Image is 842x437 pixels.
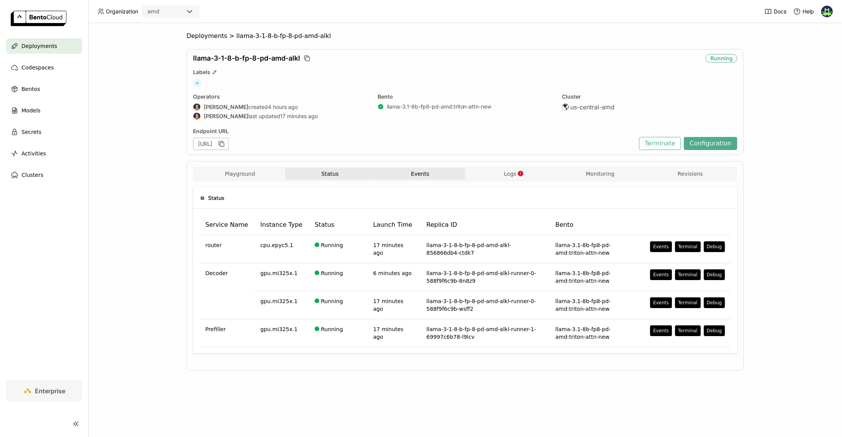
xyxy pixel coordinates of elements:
[193,69,737,76] div: Labels
[21,127,41,137] span: Secrets
[704,325,725,336] button: Debug
[420,291,549,319] td: llama-3-1-8-b-fp-8-pd-amd-alkl-runner-0-588f9f6c9b-wsff2
[254,263,309,291] td: gpu.mi325x.1
[653,328,669,334] div: Events
[193,138,229,150] div: [URL]
[650,325,672,336] button: Events
[764,8,786,15] a: Docs
[504,170,516,177] span: Logs
[205,241,222,249] span: router
[549,263,644,291] td: llama-3.1-8b-fp8-pd-amd:triton-attn-new
[193,128,635,135] div: Endpoint URL
[187,32,744,40] nav: Breadcrumbs navigation
[6,38,82,54] a: Deployments
[309,215,367,235] th: Status
[675,325,701,336] button: Terminal
[193,93,368,100] div: Operators
[193,79,201,87] span: +
[21,106,40,115] span: Models
[675,241,701,252] button: Terminal
[704,269,725,280] button: Debug
[204,104,248,110] strong: [PERSON_NAME]
[193,112,368,120] div: last updated
[420,319,549,347] td: llama-3-1-8-b-fp-8-pd-amd-alkl-runner-1-69997c6b78-l9lcv
[205,269,228,277] span: Decoder
[704,297,725,308] button: Debug
[309,235,367,263] td: Running
[106,8,138,15] span: Organization
[254,235,309,263] td: cpu.epyc5.1
[420,235,549,263] td: llama-3-1-8-b-fp-8-pd-amd-alkl-856866db4-ctdk7
[420,263,549,291] td: llama-3-1-8-b-fp-8-pd-amd-alkl-runner-0-588f9f6c9b-8n8z9
[309,291,367,319] td: Running
[254,291,309,319] td: gpu.mi325x.1
[6,60,82,75] a: Codespaces
[639,137,681,150] button: Terminate
[653,272,669,278] div: Events
[21,84,40,94] span: Bentos
[549,215,644,235] th: Bento
[555,168,646,180] button: Monitoring
[227,32,236,40] span: >
[193,104,200,110] img: Sean Sheng
[6,167,82,183] a: Clusters
[160,8,161,16] input: Selected amd.
[147,8,159,15] div: amd
[205,325,226,333] span: Prefiller
[280,113,318,120] span: 17 minutes ago
[204,113,248,120] strong: [PERSON_NAME]
[704,241,725,252] button: Debug
[236,32,331,40] span: llama-3-1-8-b-fp-8-pd-amd-alkl
[21,63,54,72] span: Codespaces
[21,149,46,158] span: Activities
[268,104,298,110] span: 4 hours ago
[373,242,403,256] span: 17 minutes ago
[549,291,644,319] td: llama-3.1-8b-fp8-pd-amd:triton-attn-new
[309,263,367,291] td: Running
[653,300,669,306] div: Events
[793,8,814,15] div: Help
[650,297,672,308] button: Events
[373,326,403,340] span: 17 minutes ago
[21,41,57,51] span: Deployments
[187,32,227,40] span: Deployments
[821,6,833,17] img: Vincent Cavé
[285,168,375,180] button: Status
[193,54,300,63] span: llama-3-1-8-b-fp-8-pd-amd-alkl
[6,380,82,402] a: Enterprise
[35,387,66,395] span: Enterprise
[650,269,672,280] button: Events
[650,241,672,252] button: Events
[420,215,549,235] th: Replica ID
[802,8,814,15] span: Help
[11,11,66,26] img: logo
[653,244,669,250] div: Events
[373,298,403,312] span: 17 minutes ago
[367,215,420,235] th: Launch Time
[675,269,701,280] button: Terminal
[378,93,553,100] div: Bento
[254,215,309,235] th: Instance Type
[195,168,285,180] button: Playground
[684,137,737,150] button: Configuration
[373,270,412,276] span: 6 minutes ago
[675,297,701,308] button: Terminal
[774,8,786,15] span: Docs
[375,168,465,180] button: Events
[6,103,82,118] a: Models
[309,319,367,347] td: Running
[6,146,82,161] a: Activities
[21,170,43,180] span: Clusters
[193,103,368,111] div: created
[645,168,735,180] button: Revisions
[6,81,82,97] a: Bentos
[193,113,200,120] img: Sean Sheng
[562,93,737,100] div: Cluster
[570,103,614,111] span: us-central-amd
[6,124,82,140] a: Secrets
[387,103,492,110] a: llama-3.1-8b-fp8-pd-amd:triton-attn-new
[208,194,225,202] span: Status
[549,319,644,347] td: llama-3.1-8b-fp8-pd-amd:triton-attn-new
